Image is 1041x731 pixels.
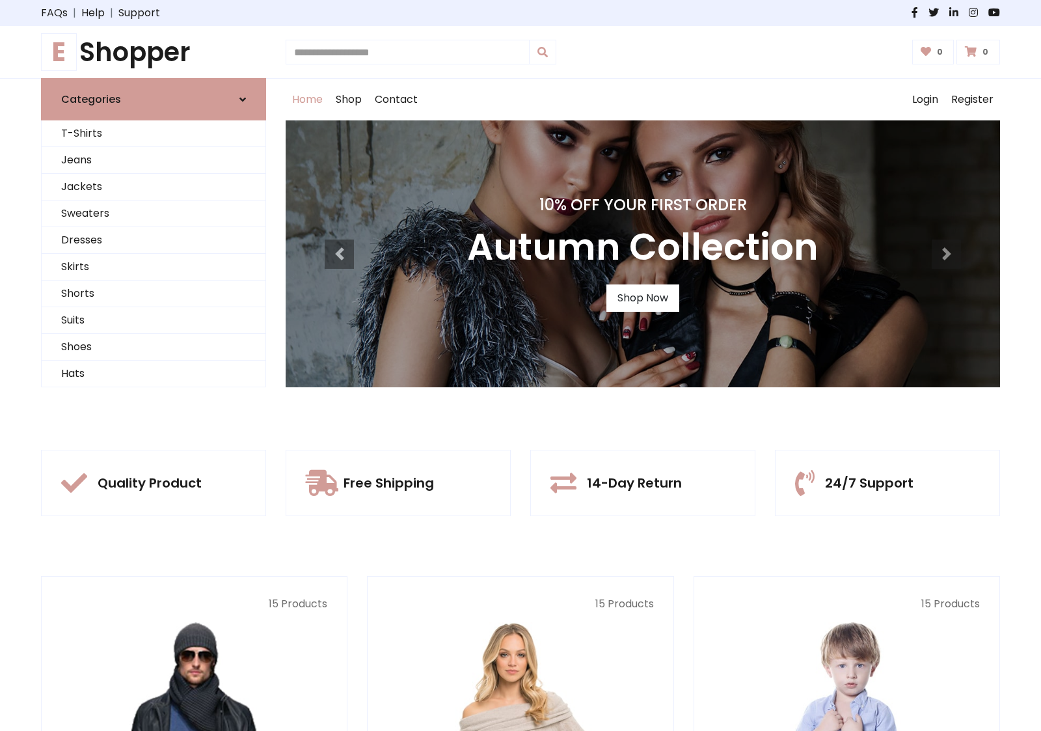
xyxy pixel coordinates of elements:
span: 0 [979,46,992,58]
h5: 24/7 Support [825,475,913,491]
a: Contact [368,79,424,120]
a: Register [945,79,1000,120]
a: T-Shirts [42,120,265,147]
a: Shoes [42,334,265,361]
span: | [105,5,118,21]
a: 0 [956,40,1000,64]
h4: 10% Off Your First Order [467,196,818,215]
a: EShopper [41,36,266,68]
a: Support [118,5,160,21]
h1: Shopper [41,36,266,68]
h5: Free Shipping [344,475,434,491]
a: Shop [329,79,368,120]
a: Shop Now [606,284,679,312]
p: 15 Products [714,596,980,612]
a: FAQs [41,5,68,21]
a: Sweaters [42,200,265,227]
h5: Quality Product [98,475,202,491]
a: Shorts [42,281,265,307]
h6: Categories [61,93,121,105]
a: Home [286,79,329,120]
a: Categories [41,78,266,120]
a: Login [906,79,945,120]
h3: Autumn Collection [467,225,818,269]
a: Skirts [42,254,265,281]
a: 0 [912,40,954,64]
a: Hats [42,361,265,387]
p: 15 Products [387,596,653,612]
h5: 14-Day Return [587,475,682,491]
a: Suits [42,307,265,334]
span: E [41,33,77,71]
a: Dresses [42,227,265,254]
span: 0 [934,46,946,58]
span: | [68,5,81,21]
a: Jackets [42,174,265,200]
a: Help [81,5,105,21]
p: 15 Products [61,596,327,612]
a: Jeans [42,147,265,174]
